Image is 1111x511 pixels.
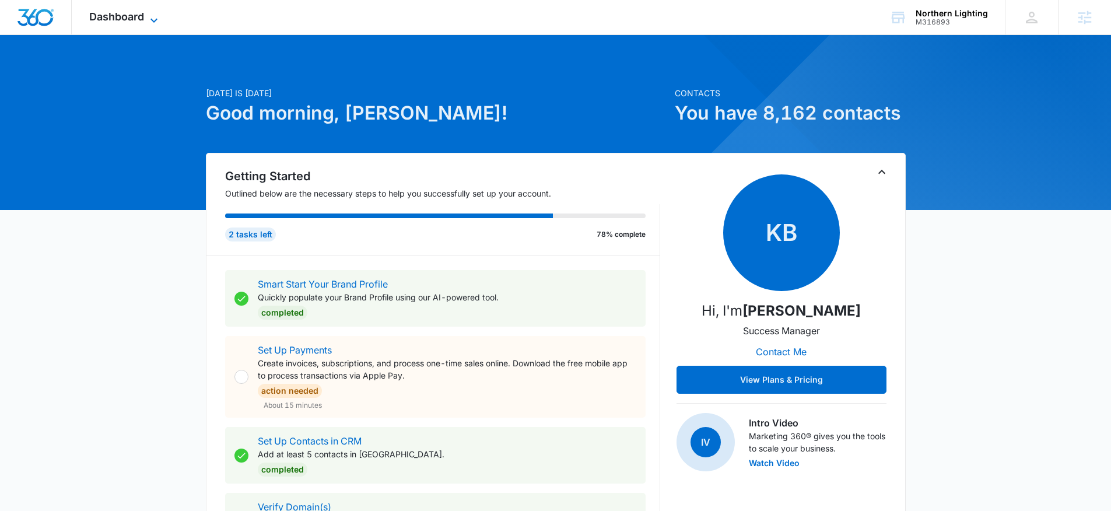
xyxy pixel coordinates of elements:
p: Outlined below are the necessary steps to help you successfully set up your account. [225,187,660,199]
div: account id [916,18,988,26]
button: Watch Video [749,459,800,467]
h1: You have 8,162 contacts [675,99,906,127]
p: Add at least 5 contacts in [GEOGRAPHIC_DATA]. [258,448,444,460]
div: Completed [258,306,307,320]
span: About 15 minutes [264,400,322,411]
p: Marketing 360® gives you the tools to scale your business. [749,430,886,454]
p: [DATE] is [DATE] [206,87,668,99]
button: Contact Me [744,338,818,366]
strong: [PERSON_NAME] [742,302,861,319]
p: Success Manager [743,324,820,338]
div: account name [916,9,988,18]
div: 2 tasks left [225,228,276,242]
h3: Intro Video [749,416,886,430]
button: Toggle Collapse [875,165,889,179]
div: Completed [258,463,307,477]
p: Hi, I'm [702,300,861,321]
p: Contacts [675,87,906,99]
button: View Plans & Pricing [677,366,886,394]
p: Create invoices, subscriptions, and process one-time sales online. Download the free mobile app t... [258,357,636,381]
p: 78% complete [597,229,646,240]
h1: Good morning, [PERSON_NAME]! [206,99,668,127]
span: Dashboard [89,10,144,23]
a: Set Up Contacts in CRM [258,435,362,447]
p: Quickly populate your Brand Profile using our AI-powered tool. [258,291,499,303]
span: KB [723,174,840,291]
div: Action Needed [258,384,322,398]
h2: Getting Started [225,167,660,185]
a: Set Up Payments [258,344,332,356]
span: IV [691,427,721,457]
a: Smart Start Your Brand Profile [258,278,388,290]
